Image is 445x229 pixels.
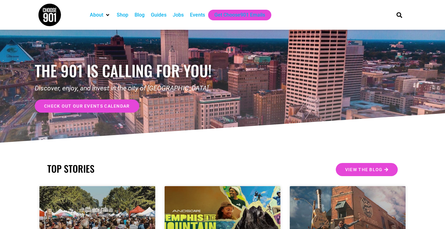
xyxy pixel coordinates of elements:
[190,11,205,19] a: Events
[135,11,145,19] a: Blog
[151,11,166,19] a: Guides
[44,104,130,108] span: check out our events calendar
[35,61,222,80] h1: the 901 is calling for you!
[214,11,265,19] a: Get Choose901 Emails
[336,163,398,176] a: View the Blog
[87,10,114,20] div: About
[173,11,184,19] a: Jobs
[35,84,222,94] p: Discover, enjoy, and invest in the city of [GEOGRAPHIC_DATA].
[87,10,386,20] nav: Main nav
[90,11,103,19] a: About
[35,99,139,113] a: check out our events calendar
[345,167,383,172] span: View the Blog
[117,11,128,19] a: Shop
[394,10,405,20] div: Search
[47,163,219,174] h2: TOP STORIES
